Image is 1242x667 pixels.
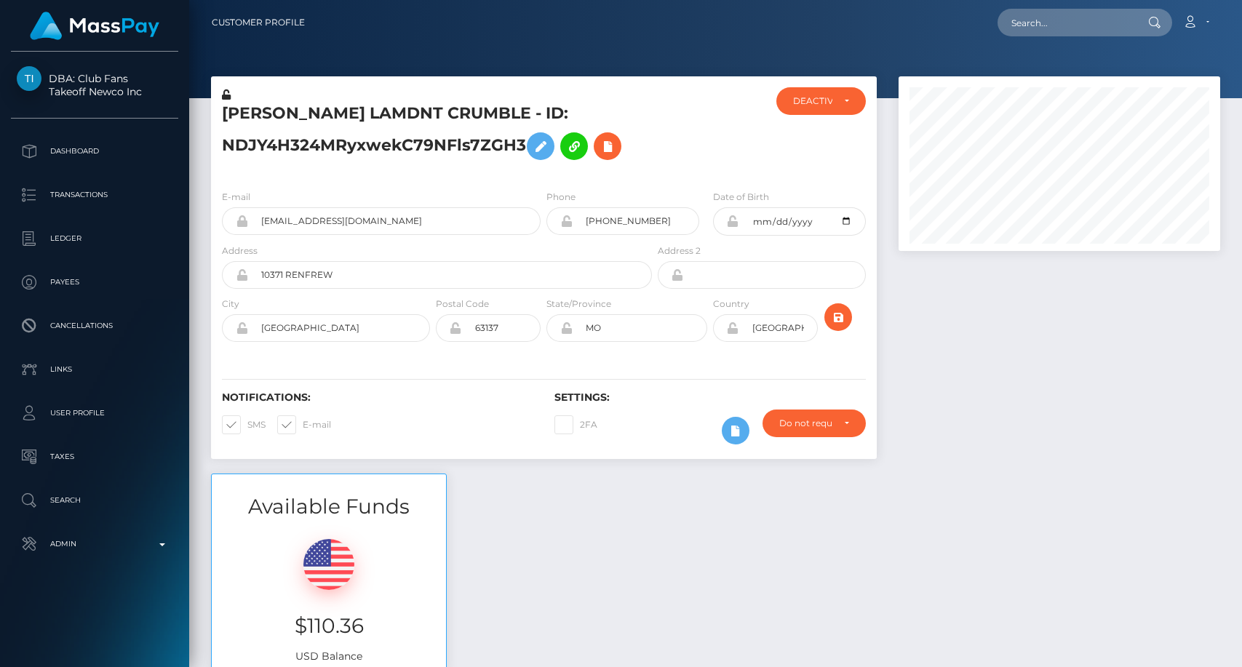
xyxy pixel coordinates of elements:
[658,244,701,257] label: Address 2
[17,315,172,337] p: Cancellations
[17,66,41,91] img: Takeoff Newco Inc
[222,244,258,257] label: Address
[554,391,865,404] h6: Settings:
[554,415,597,434] label: 2FA
[779,418,832,429] div: Do not require
[222,297,239,311] label: City
[11,308,178,344] a: Cancellations
[793,95,832,107] div: DEACTIVE
[17,533,172,555] p: Admin
[998,9,1134,36] input: Search...
[222,415,266,434] label: SMS
[277,415,331,434] label: E-mail
[11,482,178,519] a: Search
[713,191,769,204] label: Date of Birth
[17,446,172,468] p: Taxes
[222,103,644,167] h5: [PERSON_NAME] LAMDNT CRUMBLE - ID: NDJY4H324MRyxwekC79NFls7ZGH3
[776,87,865,115] button: DEACTIVE
[223,612,435,640] h3: $110.36
[17,271,172,293] p: Payees
[763,410,865,437] button: Do not require
[11,351,178,388] a: Links
[17,184,172,206] p: Transactions
[17,490,172,511] p: Search
[11,177,178,213] a: Transactions
[436,297,489,311] label: Postal Code
[11,220,178,257] a: Ledger
[212,492,446,521] h3: Available Funds
[30,12,159,40] img: MassPay Logo
[17,359,172,380] p: Links
[222,191,250,204] label: E-mail
[17,228,172,249] p: Ledger
[11,395,178,431] a: User Profile
[303,539,354,590] img: USD.png
[546,297,611,311] label: State/Province
[546,191,576,204] label: Phone
[11,526,178,562] a: Admin
[11,264,178,300] a: Payees
[11,439,178,475] a: Taxes
[17,140,172,162] p: Dashboard
[713,297,749,311] label: Country
[17,402,172,424] p: User Profile
[11,72,178,98] span: DBA: Club Fans Takeoff Newco Inc
[212,7,305,38] a: Customer Profile
[11,133,178,169] a: Dashboard
[222,391,533,404] h6: Notifications:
